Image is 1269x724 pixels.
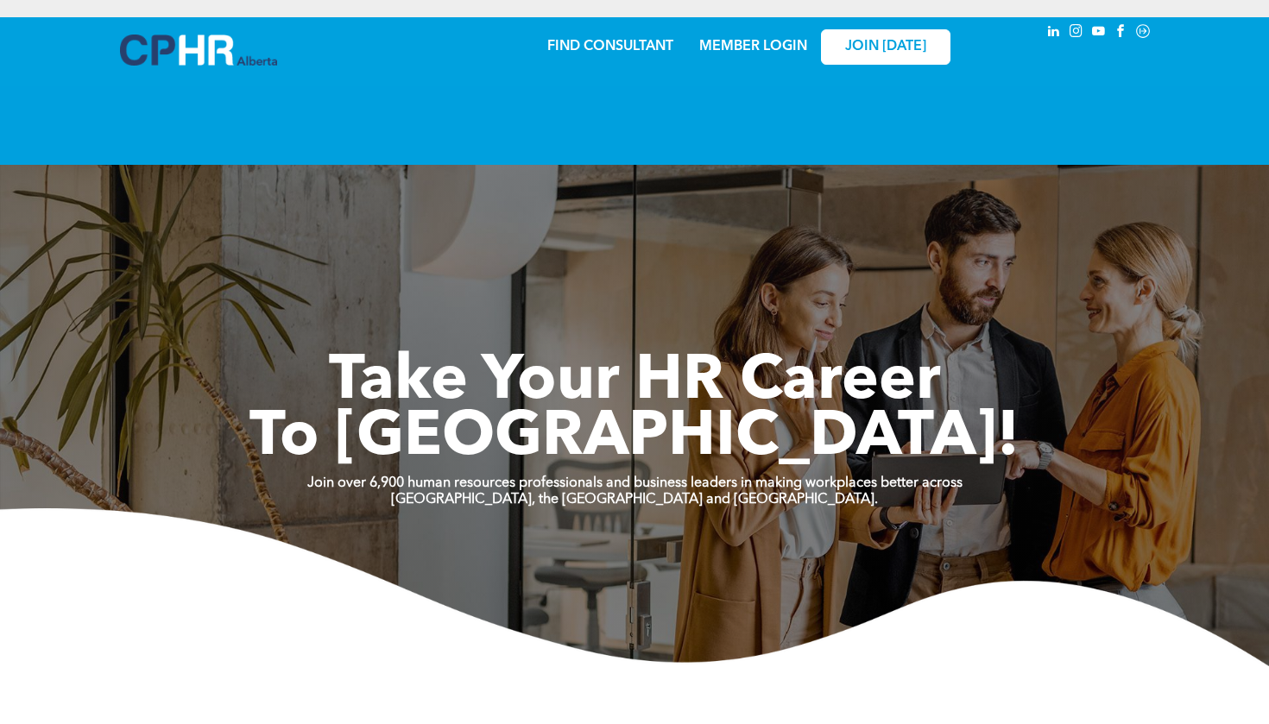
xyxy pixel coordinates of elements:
[1089,22,1108,45] a: youtube
[391,493,878,507] strong: [GEOGRAPHIC_DATA], the [GEOGRAPHIC_DATA] and [GEOGRAPHIC_DATA].
[249,407,1020,469] span: To [GEOGRAPHIC_DATA]!
[329,351,941,413] span: Take Your HR Career
[307,476,963,490] strong: Join over 6,900 human resources professionals and business leaders in making workplaces better ac...
[120,35,277,66] img: A blue and white logo for cp alberta
[547,40,673,54] a: FIND CONSULTANT
[699,40,807,54] a: MEMBER LOGIN
[1111,22,1130,45] a: facebook
[1066,22,1085,45] a: instagram
[845,39,926,55] span: JOIN [DATE]
[1133,22,1152,45] a: Social network
[1044,22,1063,45] a: linkedin
[821,29,950,65] a: JOIN [DATE]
